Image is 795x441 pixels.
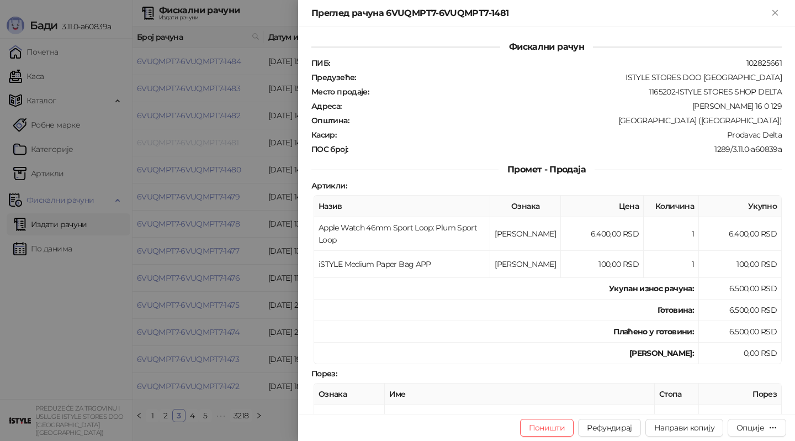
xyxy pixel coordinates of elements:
strong: Адреса : [311,101,342,111]
strong: Плаћено у готовини: [613,327,694,337]
th: Ознака [314,384,385,405]
td: 1.083,33 RSD [699,405,782,432]
strong: Касир : [311,130,336,140]
td: 100,00 RSD [699,251,782,278]
strong: [PERSON_NAME]: [629,348,694,358]
th: Ознака [490,196,561,217]
td: 20,00% [655,405,699,432]
td: Apple Watch 46mm Sport Loop: Plum Sport Loop [314,217,490,251]
div: [GEOGRAPHIC_DATA] ([GEOGRAPHIC_DATA]) [350,116,783,125]
strong: Порез : [311,369,337,379]
td: О-ПДВ [385,405,655,432]
td: iSTYLE Medium Paper Bag APP [314,251,490,278]
td: 6.500,00 RSD [699,321,782,343]
strong: ПИБ : [311,58,330,68]
span: Направи копију [654,423,714,433]
strong: Место продаје : [311,87,369,97]
td: 100,00 RSD [561,251,644,278]
td: 1 [644,217,699,251]
div: Преглед рачуна 6VUQMPT7-6VUQMPT7-1481 [311,7,768,20]
td: 6.400,00 RSD [699,217,782,251]
span: Промет - Продаја [499,164,595,175]
td: 6.500,00 RSD [699,300,782,321]
div: [PERSON_NAME] 16 0 129 [343,101,783,111]
td: 1 [644,251,699,278]
button: Рефундирај [578,419,641,437]
strong: Укупан износ рачуна : [609,283,694,293]
td: [PERSON_NAME] [490,251,561,278]
th: Цена [561,196,644,217]
div: Prodavac Delta [337,130,783,140]
td: 6.500,00 RSD [699,278,782,300]
div: 1165202-ISTYLE STORES SHOP DELTA [370,87,783,97]
th: Стопа [655,384,699,405]
span: Фискални рачун [500,41,593,52]
strong: Готовина : [658,305,694,315]
strong: Општина : [311,116,349,125]
div: Опције [736,423,764,433]
td: [PERSON_NAME] [314,405,385,432]
th: Укупно [699,196,782,217]
button: Поништи [520,419,574,437]
button: Направи копију [645,419,723,437]
strong: Артикли : [311,181,347,191]
button: Опције [728,419,786,437]
td: 0,00 RSD [699,343,782,364]
div: 1289/3.11.0-a60839a [349,144,783,154]
td: [PERSON_NAME] [490,217,561,251]
div: 102825661 [331,58,783,68]
th: Количина [644,196,699,217]
td: 6.400,00 RSD [561,217,644,251]
button: Close [768,7,782,20]
th: Порез [699,384,782,405]
strong: Предузеће : [311,72,356,82]
div: ISTYLE STORES DOO [GEOGRAPHIC_DATA] [357,72,783,82]
th: Име [385,384,655,405]
th: Назив [314,196,490,217]
strong: ПОС број : [311,144,348,154]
